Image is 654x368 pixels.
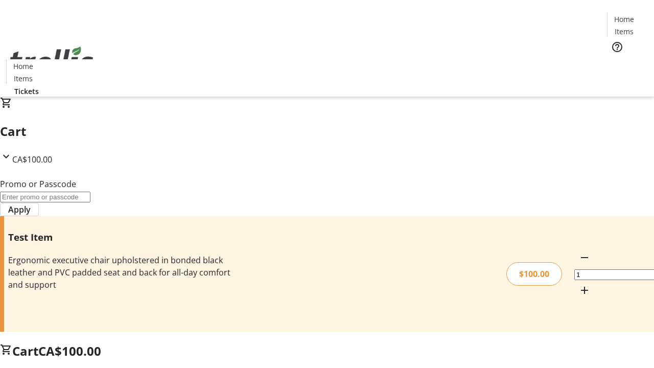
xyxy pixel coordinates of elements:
[574,280,595,301] button: Increment by one
[607,59,648,70] a: Tickets
[6,35,97,86] img: Orient E2E Organization bFzNIgylTv's Logo
[12,154,52,165] span: CA$100.00
[614,14,634,25] span: Home
[38,342,101,359] span: CA$100.00
[8,230,231,244] h3: Test Item
[506,262,562,286] div: $100.00
[574,247,595,268] button: Decrement by one
[608,26,640,37] a: Items
[615,26,634,37] span: Items
[8,254,231,291] div: Ergonomic executive chair upholstered in bonded black leather and PVC padded seat and back for al...
[7,73,39,84] a: Items
[615,59,640,70] span: Tickets
[608,14,640,25] a: Home
[14,86,39,97] span: Tickets
[6,86,47,97] a: Tickets
[13,61,33,72] span: Home
[7,61,39,72] a: Home
[14,73,33,84] span: Items
[607,37,627,57] button: Help
[8,203,31,216] span: Apply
